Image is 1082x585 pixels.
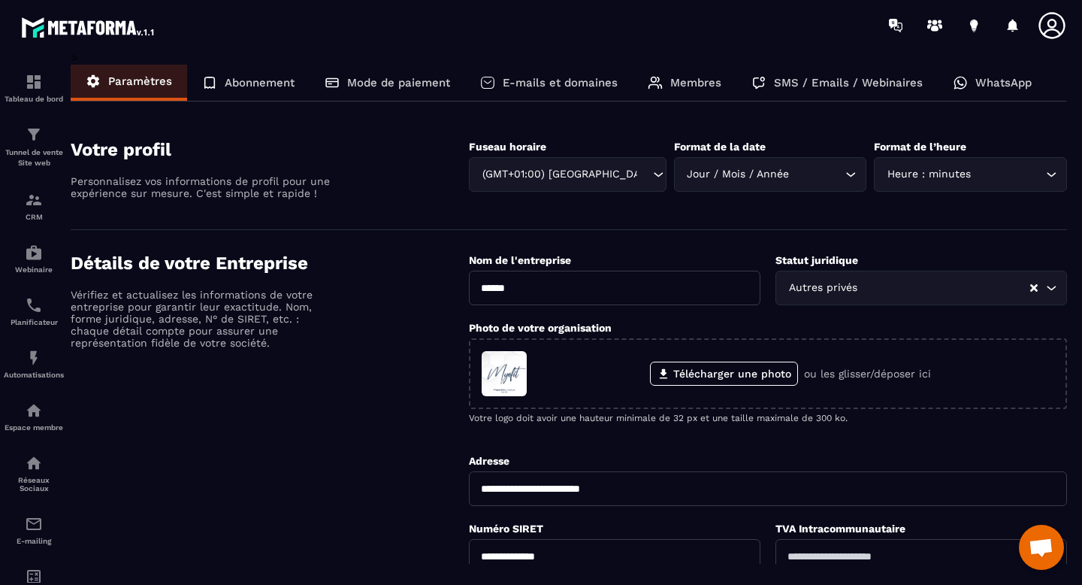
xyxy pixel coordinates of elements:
[775,254,858,266] label: Statut juridique
[108,74,172,88] p: Paramètres
[469,254,571,266] label: Nom de l'entreprise
[775,523,905,535] label: TVA Intracommunautaire
[503,76,618,89] p: E-mails et domaines
[469,157,666,192] div: Search for option
[974,166,1042,183] input: Search for option
[638,166,649,183] input: Search for option
[884,166,974,183] span: Heure : minutes
[4,504,64,556] a: emailemailE-mailing
[1030,283,1038,294] button: Clear Selected
[25,349,43,367] img: automations
[684,166,793,183] span: Jour / Mois / Année
[479,166,638,183] span: (GMT+01:00) [GEOGRAPHIC_DATA]
[4,180,64,232] a: formationformationCRM
[469,455,509,467] label: Adresse
[4,371,64,379] p: Automatisations
[4,285,64,338] a: schedulerschedulerPlanificateur
[4,213,64,221] p: CRM
[71,289,334,349] p: Vérifiez et actualisez les informations de votre entreprise pour garantir leur exactitude. Nom, f...
[4,114,64,180] a: formationformationTunnel de vente Site web
[71,175,334,199] p: Personnalisez vos informations de profil pour une expérience sur mesure. C'est simple et rapide !
[674,141,766,153] label: Format de la date
[25,454,43,472] img: social-network
[650,362,798,386] label: Télécharger une photo
[347,76,450,89] p: Mode de paiement
[4,423,64,432] p: Espace membre
[1019,525,1064,570] a: Ouvrir le chat
[674,157,867,192] div: Search for option
[469,413,1067,423] p: Votre logo doit avoir une hauteur minimale de 32 px et une taille maximale de 300 ko.
[874,141,966,153] label: Format de l’heure
[804,368,931,380] p: ou les glisser/déposer ici
[25,191,43,209] img: formation
[71,139,469,160] h4: Votre profil
[469,322,612,334] label: Photo de votre organisation
[670,76,721,89] p: Membres
[4,232,64,285] a: automationsautomationsWebinaire
[785,280,860,296] span: Autres privés
[4,147,64,168] p: Tunnel de vente Site web
[774,76,923,89] p: SMS / Emails / Webinaires
[874,157,1067,192] div: Search for option
[4,476,64,493] p: Réseaux Sociaux
[4,537,64,545] p: E-mailing
[975,76,1032,89] p: WhatsApp
[4,95,64,103] p: Tableau de bord
[860,280,1029,296] input: Search for option
[71,253,469,274] h4: Détails de votre Entreprise
[4,390,64,443] a: automationsautomationsEspace membre
[25,402,43,420] img: automations
[4,318,64,326] p: Planificateur
[25,244,43,262] img: automations
[4,338,64,390] a: automationsautomationsAutomatisations
[25,296,43,314] img: scheduler
[225,76,295,89] p: Abonnement
[25,126,43,144] img: formation
[4,62,64,114] a: formationformationTableau de bord
[4,443,64,504] a: social-networksocial-networkRéseaux Sociaux
[25,515,43,533] img: email
[21,14,156,41] img: logo
[775,271,1067,305] div: Search for option
[469,523,543,535] label: Numéro SIRET
[793,166,842,183] input: Search for option
[25,73,43,91] img: formation
[4,265,64,274] p: Webinaire
[469,141,546,153] label: Fuseau horaire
